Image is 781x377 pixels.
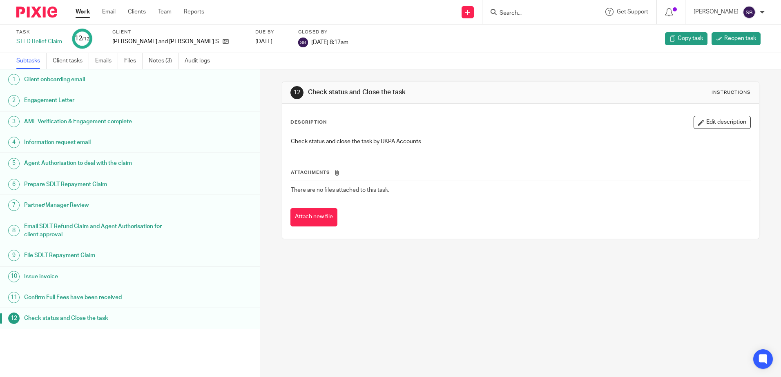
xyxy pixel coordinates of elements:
span: Reopen task [724,34,756,42]
div: 12 [75,34,89,43]
p: Check status and close the task by UKPA Accounts [291,137,750,146]
h1: Email SDLT Refund Claim and Agent Authorisation for client approval [24,220,176,241]
h1: Check status and Close the task [24,312,176,324]
img: svg%3E [743,6,756,19]
h1: Partner/Manager Review [24,199,176,211]
div: 1 [8,74,20,85]
a: Files [124,53,143,69]
div: 3 [8,116,20,127]
small: /12 [82,37,89,41]
a: Copy task [665,32,707,45]
span: There are no files attached to this task. [291,187,389,193]
button: Attach new file [290,208,337,226]
label: Task [16,29,62,35]
h1: File SDLT Repayment Claim [24,249,176,262]
div: 12 [290,86,303,99]
label: Due by [255,29,288,35]
h1: Client onboarding email [24,73,176,86]
a: Email [102,8,116,16]
div: 10 [8,271,20,282]
h1: Engagement Letter [24,94,176,106]
a: Team [158,8,172,16]
h1: AML Verification & Engagement complete [24,115,176,128]
button: Edit description [694,116,751,129]
div: [DATE] [255,38,288,46]
a: Reopen task [712,32,761,45]
label: Closed by [298,29,348,35]
div: 4 [8,137,20,148]
span: [DATE] 8:17am [311,39,348,45]
div: Instructions [712,89,751,96]
span: Get Support [617,9,648,15]
p: Description [290,119,327,126]
div: 7 [8,200,20,211]
p: [PERSON_NAME] [694,8,739,16]
img: Pixie [16,7,57,18]
div: 5 [8,158,20,169]
a: Notes (3) [149,53,179,69]
h1: Check status and Close the task [308,88,538,97]
p: [PERSON_NAME] and [PERSON_NAME] Su Mon [112,38,219,46]
span: Attachments [291,170,330,175]
div: 2 [8,95,20,106]
div: STLD Relief Claim [16,38,62,46]
div: 12 [8,313,20,324]
a: Client tasks [53,53,89,69]
h1: Information request email [24,136,176,149]
div: 11 [8,292,20,303]
a: Reports [184,8,204,16]
span: Copy task [678,34,703,42]
a: Clients [128,8,146,16]
h1: Issue invoice [24,271,176,283]
h1: Agent Authorisation to deal with the claim [24,157,176,169]
a: Audit logs [185,53,216,69]
h1: Confirm Full Fees have been received [24,291,176,304]
label: Client [112,29,245,35]
a: Work [76,8,90,16]
div: 9 [8,250,20,261]
div: 6 [8,179,20,190]
a: Emails [95,53,118,69]
img: svg%3E [298,38,308,47]
div: 8 [8,225,20,236]
input: Search [499,10,572,17]
a: Subtasks [16,53,47,69]
h1: Prepare SDLT Repayment Claim [24,178,176,191]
